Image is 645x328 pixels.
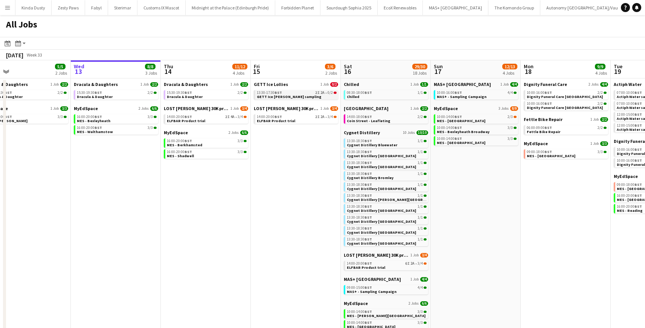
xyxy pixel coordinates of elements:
span: BST [364,226,372,231]
span: Coin Street - Leafleting [347,118,390,123]
span: BST [364,237,372,242]
span: 4/4 [510,82,518,87]
span: 6/6 [240,130,248,135]
span: 16:00-20:00 [617,194,642,198]
span: 3/4 [240,106,248,111]
button: Autonomy [GEOGRAPHIC_DATA]/Vauxhall One [540,0,643,15]
span: MyEdSpace [524,141,548,146]
button: Customs IX Mascot [137,0,186,15]
a: Dracula & Daughters1 Job2/2 [74,81,158,87]
a: 13:30-18:30BST1/1Cygnet Distillery Bromley [347,171,427,180]
a: MAS+ [GEOGRAPHIC_DATA]1 Job4/4 [434,81,518,87]
a: MyEdSpace2 Jobs6/6 [74,106,158,111]
a: Chilled1 Job1/1 [344,81,428,87]
span: BST [634,193,642,198]
a: 10:00-14:00BST2/3MES - [GEOGRAPHIC_DATA] [437,114,517,123]
a: MyEdSpace2 Jobs6/6 [164,130,248,135]
a: 10:00-16:00BST4/4MAS+ - Sampling Campaign [437,90,517,99]
span: Cygnet Distillery Newcastle [347,230,416,235]
span: MAS+ - Sampling Campaign [437,94,486,99]
div: Fettle Bike Repair1 Job2/206:00-09:00BST2/2Fettle Bike Repair [524,116,608,141]
span: 14:00-20:00 [347,262,372,265]
span: 2/2 [598,102,603,106]
div: GETT Ice Lollies1 Job0/213:30-17:30BST2I2A•0/2GETT Ice [PERSON_NAME] sampling [254,81,338,106]
span: 3/3 [58,115,63,119]
span: 1 Job [590,117,599,122]
a: 06:00-09:00BST2/2Fettle Bike Repair [527,125,607,134]
a: 13:30-18:30BST1/1Cygnet Distillery [GEOGRAPHIC_DATA] [347,204,427,213]
span: 1/1 [420,82,428,87]
span: 3/4 [418,262,423,265]
span: 3/3 [600,141,608,146]
a: 14:00-20:00BST2I2A•3/4ELFBAR Product trial [257,114,337,123]
div: LOST [PERSON_NAME] 30K product trial1 Job3/414:00-20:00BST6I2A•3/4ELFBAR Product trial [344,252,428,276]
span: BST [364,204,372,209]
span: BST [364,261,372,266]
span: Cygnet Distillery Culverhouse Cross [347,197,446,202]
span: Fettle Bike Repair [524,116,563,122]
span: 10:00-16:00 [527,91,552,95]
span: 3/3 [238,139,243,143]
span: 1 Job [590,141,599,146]
div: • [167,115,247,119]
span: 14:00-18:00 [347,115,372,119]
span: ELFBAR Product trial [167,118,205,123]
span: 8/9 [510,106,518,111]
span: Actiph Water [614,81,642,87]
span: BST [364,90,372,95]
button: EcoX Renewables [378,0,423,15]
span: LOST MARY 30K product trial [254,106,319,111]
span: 13:30-18:30 [347,194,372,198]
span: MES - Walthamstow [77,129,113,134]
span: Dracula & Daughters [164,81,208,87]
div: MyEdSpace3 Jobs8/910:00-14:00BST2/3MES - [GEOGRAPHIC_DATA]10:00-14:00BST3/3MES - Bexleyheath Broa... [434,106,518,147]
span: BST [544,90,552,95]
span: 14:00-20:00 [167,115,192,119]
span: MyEdSpace [614,173,638,179]
span: BST [364,215,372,220]
span: 2/2 [600,117,608,122]
span: 14:00-20:00 [257,115,282,119]
span: MES - Walthamstow Hoe Street [437,140,485,145]
span: 1 Job [230,106,239,111]
a: 10:00-14:00BST3/3MES - [GEOGRAPHIC_DATA] [437,136,517,145]
span: 1/1 [418,205,423,208]
span: MAS+ UK [434,81,491,87]
span: 2A [320,115,325,119]
span: MyEdSpace [164,130,188,135]
a: 15:30-19:30BST2/2Dracula & Daughter [77,90,157,99]
span: 13:30-18:30 [347,150,372,154]
span: Dignity Funeral Care Aberdeen [527,94,603,99]
span: 13:30-18:30 [347,216,372,219]
div: Chilled1 Job1/108:30-18:00BST1/1Chilled [344,81,428,106]
button: Fabyl [85,0,108,15]
span: 16:00-20:00 [77,115,102,119]
a: 13:30-18:30BST1/1Cygnet Distillery Bluewater [347,138,427,147]
span: BST [5,114,12,119]
div: Dracula & Daughters1 Job2/215:30-19:30BST2/2Dracula & Daughter [164,81,248,106]
span: 07:00-10:00 [617,91,642,95]
div: Dracula & Daughters1 Job2/215:30-19:30BST2/2Dracula & Daughter [74,81,158,106]
span: 1/1 [418,172,423,176]
span: BST [185,149,192,154]
span: 1/1 [418,238,423,241]
span: 1/1 [418,150,423,154]
div: • [257,115,337,119]
div: Cygnet Distillery10 Jobs10/1013:30-18:30BST1/1Cygnet Distillery Bluewater13:30-18:30BST1/1Cygnet ... [344,130,428,252]
a: 13:30-18:30BST1/1Cygnet Distillery [GEOGRAPHIC_DATA] [347,160,427,169]
span: BST [364,114,372,119]
span: ELFBAR Product trial [257,118,295,123]
div: • [257,91,337,95]
span: 1/1 [418,139,423,143]
span: BST [364,138,372,143]
span: Chilled [347,94,359,99]
span: 3/4 [328,115,333,119]
span: 1/1 [418,183,423,187]
span: BST [544,101,552,106]
span: 16:00-20:00 [617,205,642,208]
div: • [347,262,427,265]
span: 2/2 [598,91,603,95]
span: 1/1 [418,216,423,219]
span: 1 Job [50,82,59,87]
a: GETT Ice Lollies1 Job0/2 [254,81,338,87]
